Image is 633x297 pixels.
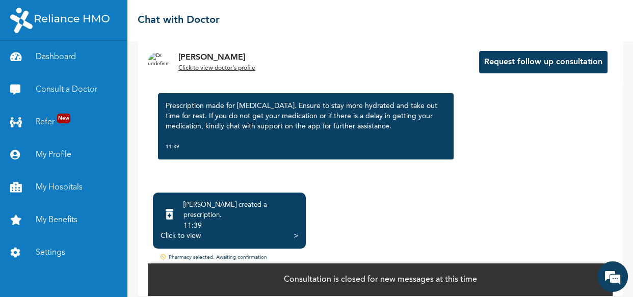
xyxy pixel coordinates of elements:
[284,274,477,286] p: Consultation is closed for new messages at this time
[178,65,255,71] u: Click to view doctor's profile
[183,200,298,221] div: [PERSON_NAME] created a prescription .
[479,51,608,73] button: Request follow up consultation
[161,231,201,241] div: Click to view
[148,52,168,72] img: Dr. undefined`
[183,221,298,231] div: 11:39
[178,51,255,64] p: [PERSON_NAME]
[138,13,220,28] h2: Chat with Doctor
[294,231,298,241] div: >
[10,8,110,33] img: RelianceHMO's Logo
[166,101,446,131] p: Prescription made for [MEDICAL_DATA]. Ensure to stay more hydrated and take out time for rest. If...
[57,114,70,123] span: New
[166,142,446,152] div: 11:39
[148,254,613,262] div: Pharmacy selected. Awaiting confirmation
